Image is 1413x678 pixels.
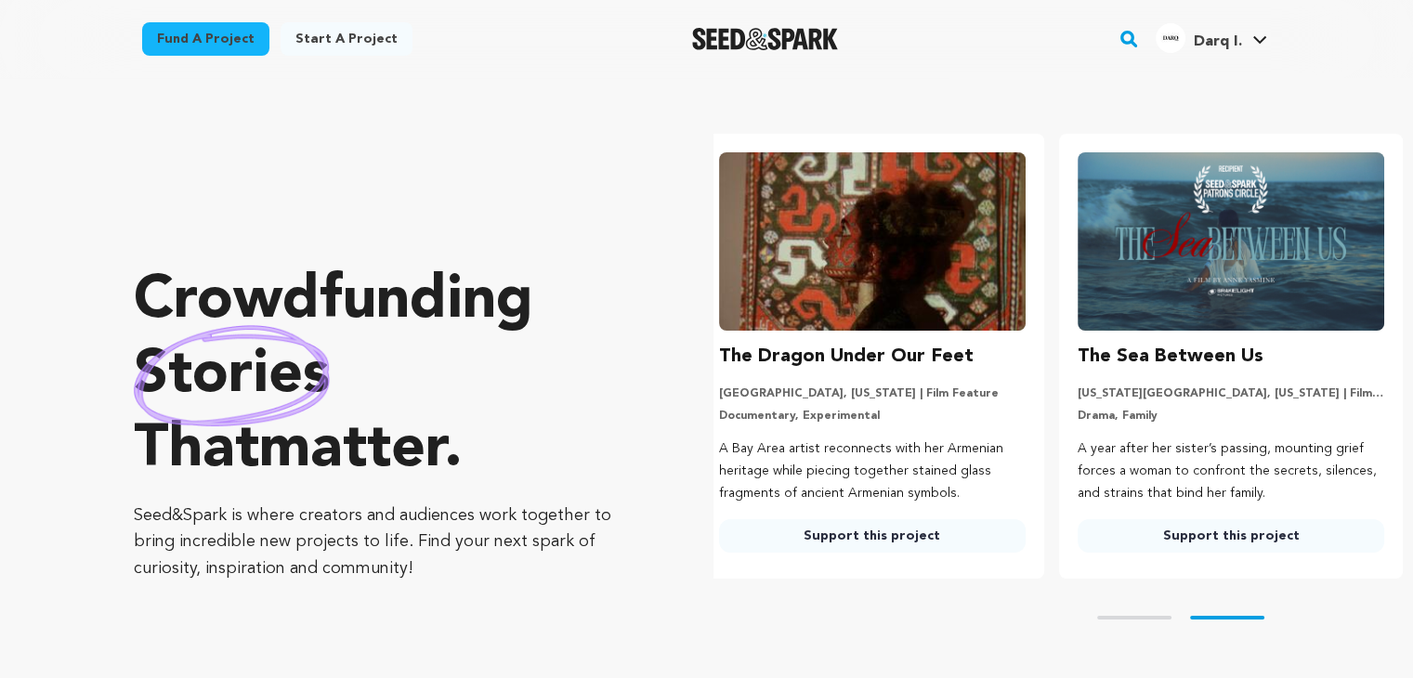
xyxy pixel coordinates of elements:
p: A year after her sister’s passing, mounting grief forces a woman to confront the secrets, silence... [1078,438,1384,504]
p: [GEOGRAPHIC_DATA], [US_STATE] | Film Feature [719,386,1026,401]
p: [US_STATE][GEOGRAPHIC_DATA], [US_STATE] | Film Short [1078,386,1384,401]
a: Start a project [281,22,412,56]
p: Drama, Family [1078,409,1384,424]
p: Documentary, Experimental [719,409,1026,424]
span: Darq I.'s Profile [1152,20,1271,59]
a: Darq I.'s Profile [1152,20,1271,53]
p: Crowdfunding that . [134,265,639,488]
span: matter [259,421,444,480]
a: Support this project [719,519,1026,553]
p: A Bay Area artist reconnects with her Armenian heritage while piecing together stained glass frag... [719,438,1026,504]
img: The Sea Between Us image [1078,152,1384,331]
div: Darq I.'s Profile [1156,23,1241,53]
h3: The Sea Between Us [1078,342,1263,372]
span: Darq I. [1193,34,1241,49]
p: Seed&Spark is where creators and audiences work together to bring incredible new projects to life... [134,502,639,582]
a: Support this project [1078,519,1384,553]
a: Seed&Spark Homepage [692,28,838,50]
a: Fund a project [142,22,269,56]
img: 6154b1db391d5c2a.jpg [1156,23,1185,53]
img: Seed&Spark Logo Dark Mode [692,28,838,50]
img: The Dragon Under Our Feet image [719,152,1026,331]
h3: The Dragon Under Our Feet [719,342,974,372]
img: hand sketched image [134,325,330,426]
